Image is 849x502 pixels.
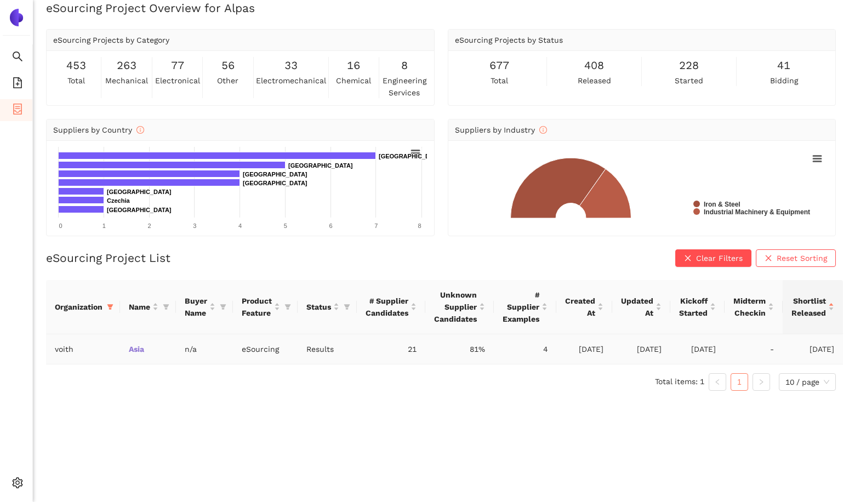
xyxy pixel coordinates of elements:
span: Reset Sorting [777,252,827,264]
text: [GEOGRAPHIC_DATA] [243,180,307,186]
td: [DATE] [670,334,725,364]
span: filter [107,304,113,310]
text: Iron & Steel [704,201,740,208]
span: Name [129,301,150,313]
th: this column's title is # Supplier Candidates,this column is sortable [357,280,425,334]
text: Industrial Machinery & Equipment [704,208,810,216]
span: filter [344,304,350,310]
td: eSourcing [233,334,298,364]
span: container [12,100,23,122]
text: 5 [284,223,287,229]
text: 1 [102,223,106,229]
span: electronical [155,75,200,87]
span: 453 [66,57,86,74]
text: [GEOGRAPHIC_DATA] [243,171,307,178]
span: filter [220,304,226,310]
h2: eSourcing Project List [46,250,170,266]
td: 4 [494,334,556,364]
div: Page Size [779,373,836,391]
span: filter [284,304,291,310]
span: Updated At [621,295,653,319]
span: Buyer Name [185,295,207,319]
span: # Supplier Candidates [366,295,408,319]
span: 41 [777,57,790,74]
text: [GEOGRAPHIC_DATA] [107,207,172,213]
span: Shortlist Released [791,295,826,319]
span: total [67,75,85,87]
span: Kickoff Started [679,295,708,319]
span: left [714,379,721,385]
span: filter [163,304,169,310]
th: this column's title is Unknown Supplier Candidates,this column is sortable [425,280,494,334]
text: [GEOGRAPHIC_DATA] [379,153,443,159]
th: this column's title is Buyer Name,this column is sortable [176,280,233,334]
th: this column's title is Product Feature,this column is sortable [233,280,298,334]
span: 10 / page [785,374,829,390]
span: Suppliers by Country [53,125,144,134]
span: setting [12,474,23,495]
span: filter [161,299,172,315]
button: closeReset Sorting [756,249,836,267]
button: left [709,373,726,391]
th: this column's title is Midterm Checkin,this column is sortable [725,280,783,334]
li: Total items: 1 [655,373,704,391]
td: [DATE] [556,334,612,364]
span: other [217,75,238,87]
span: Midterm Checkin [733,295,766,319]
span: filter [282,293,293,321]
span: info-circle [539,126,547,134]
td: - [725,334,783,364]
th: this column's title is # Supplier Examples,this column is sortable [494,280,556,334]
text: 7 [374,223,378,229]
text: Czechia [107,197,130,204]
text: 2 [147,223,151,229]
li: 1 [731,373,748,391]
span: started [675,75,703,87]
th: this column's title is Kickoff Started,this column is sortable [670,280,725,334]
text: 0 [59,223,62,229]
span: close [765,254,772,263]
th: this column's title is Created At,this column is sortable [556,280,612,334]
span: mechanical [105,75,148,87]
text: [GEOGRAPHIC_DATA] [107,189,172,195]
text: 4 [238,223,242,229]
td: [DATE] [783,334,843,364]
span: chemical [336,75,371,87]
span: filter [218,293,229,321]
span: Unknown Supplier Candidates [434,289,477,325]
span: close [684,254,692,263]
span: bidding [770,75,798,87]
span: engineering services [381,75,427,99]
span: 408 [584,57,604,74]
span: filter [341,299,352,315]
td: Results [298,334,357,364]
span: 56 [221,57,235,74]
a: 1 [731,374,748,390]
span: released [578,75,611,87]
span: 16 [347,57,360,74]
span: Organization [55,301,102,313]
span: # Supplier Examples [503,289,539,325]
span: filter [105,299,116,315]
span: right [758,379,765,385]
span: 677 [489,57,509,74]
td: 21 [357,334,425,364]
button: right [753,373,770,391]
th: this column's title is Updated At,this column is sortable [612,280,670,334]
text: 8 [418,223,421,229]
span: Clear Filters [696,252,743,264]
span: Created At [565,295,595,319]
span: 8 [401,57,408,74]
td: 81% [425,334,494,364]
th: this column's title is Status,this column is sortable [298,280,357,334]
td: n/a [176,334,233,364]
th: this column's title is Name,this column is sortable [120,280,176,334]
span: info-circle [136,126,144,134]
li: Previous Page [709,373,726,391]
span: Suppliers by Industry [455,125,547,134]
span: Status [306,301,331,313]
button: closeClear Filters [675,249,751,267]
span: file-add [12,73,23,95]
td: voith [46,334,120,364]
img: Logo [8,9,25,26]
